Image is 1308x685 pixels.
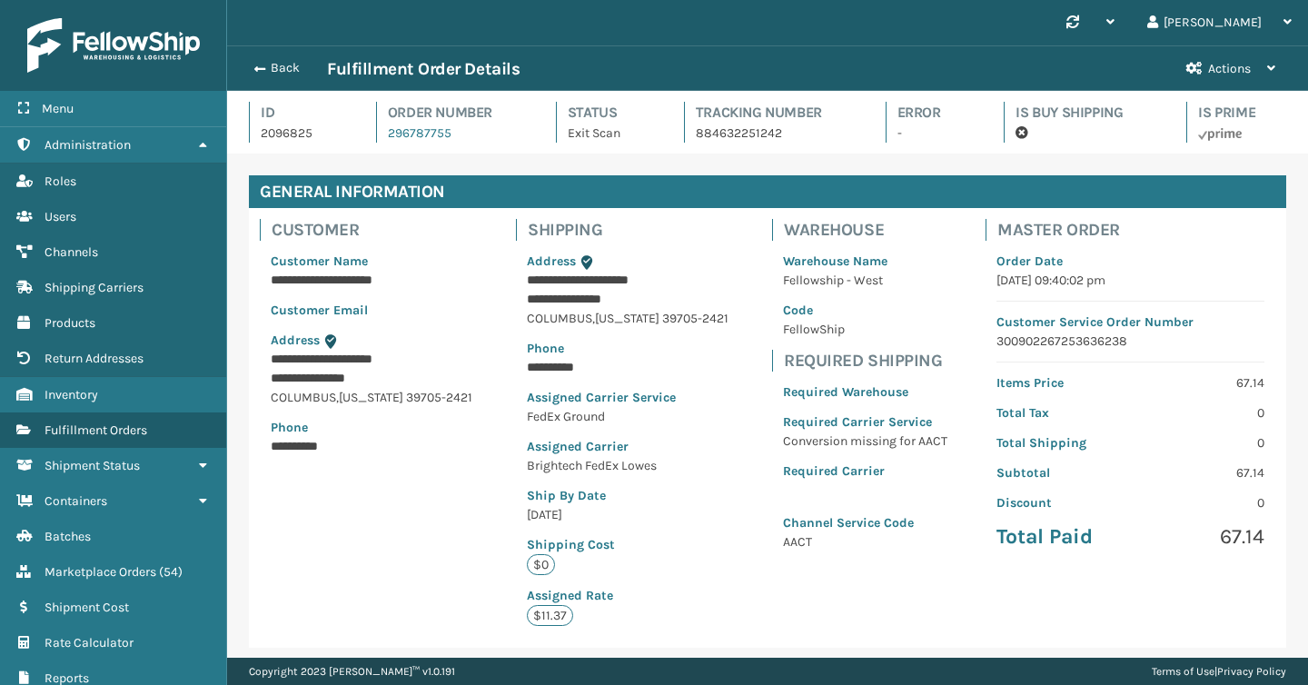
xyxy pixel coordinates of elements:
[45,280,144,295] span: Shipping Carriers
[568,102,651,124] h4: Status
[996,332,1264,351] p: 300902267253636238
[783,532,947,551] p: AACT
[595,311,659,326] span: [US_STATE]
[527,505,734,524] p: [DATE]
[1170,46,1292,91] button: Actions
[527,339,734,358] p: Phone
[388,125,451,141] a: 296787755
[897,124,972,143] p: -
[388,102,523,124] h4: Order Number
[527,605,573,626] p: $11.37
[783,412,947,432] p: Required Carrier Service
[783,252,947,271] p: Warehouse Name
[42,101,74,116] span: Menu
[996,523,1119,551] p: Total Paid
[45,529,91,544] span: Batches
[271,301,478,320] p: Customer Email
[783,320,947,339] p: FellowShip
[45,458,140,473] span: Shipment Status
[271,390,336,405] span: COLUMBUS
[271,418,478,437] p: Phone
[249,658,455,685] p: Copyright 2023 [PERSON_NAME]™ v 1.0.191
[996,373,1119,392] p: Items Price
[528,219,745,241] h4: Shipping
[1016,102,1154,124] h4: Is Buy Shipping
[261,102,343,124] h4: Id
[897,102,972,124] h4: Error
[997,219,1275,241] h4: Master Order
[406,390,472,405] span: 39705-2421
[783,432,947,451] p: Conversion missing for AACT
[45,635,134,650] span: Rate Calculator
[783,513,947,532] p: Channel Service Code
[696,124,853,143] p: 884632251242
[783,462,947,481] p: Required Carrier
[45,315,95,331] span: Products
[339,390,403,405] span: [US_STATE]
[1142,463,1264,482] p: 67.14
[45,174,76,189] span: Roles
[1142,403,1264,422] p: 0
[696,102,853,124] h4: Tracking Number
[784,350,958,372] h4: Required Shipping
[527,388,734,407] p: Assigned Carrier Service
[159,564,183,580] span: ( 54 )
[1142,433,1264,452] p: 0
[1217,665,1286,678] a: Privacy Policy
[783,271,947,290] p: Fellowship - West
[327,58,520,80] h3: Fulfillment Order Details
[45,600,129,615] span: Shipment Cost
[1142,493,1264,512] p: 0
[527,456,734,475] p: Brightech FedEx Lowes
[45,244,98,260] span: Channels
[527,407,734,426] p: FedEx Ground
[527,437,734,456] p: Assigned Carrier
[996,493,1119,512] p: Discount
[45,422,147,438] span: Fulfillment Orders
[996,313,1264,332] p: Customer Service Order Number
[1152,658,1286,685] div: |
[527,586,734,605] p: Assigned Rate
[45,209,76,224] span: Users
[592,311,595,326] span: ,
[45,387,98,402] span: Inventory
[1198,102,1286,124] h4: Is Prime
[527,535,734,554] p: Shipping Cost
[996,403,1119,422] p: Total Tax
[45,564,156,580] span: Marketplace Orders
[527,311,592,326] span: COLUMBUS
[784,219,958,241] h4: Warehouse
[271,252,478,271] p: Customer Name
[996,271,1264,290] p: [DATE] 09:40:02 pm
[45,351,144,366] span: Return Addresses
[336,390,339,405] span: ,
[568,124,651,143] p: Exit Scan
[261,124,343,143] p: 2096825
[996,433,1119,452] p: Total Shipping
[45,137,131,153] span: Administration
[1152,665,1214,678] a: Terms of Use
[272,219,489,241] h4: Customer
[45,493,107,509] span: Containers
[527,253,576,269] span: Address
[27,18,200,73] img: logo
[662,311,728,326] span: 39705-2421
[1142,523,1264,551] p: 67.14
[783,382,947,402] p: Required Warehouse
[271,333,320,348] span: Address
[783,301,947,320] p: Code
[243,60,327,76] button: Back
[527,554,555,575] p: $0
[1208,61,1251,76] span: Actions
[1142,373,1264,392] p: 67.14
[249,175,1286,208] h4: General Information
[996,463,1119,482] p: Subtotal
[996,252,1264,271] p: Order Date
[527,486,734,505] p: Ship By Date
